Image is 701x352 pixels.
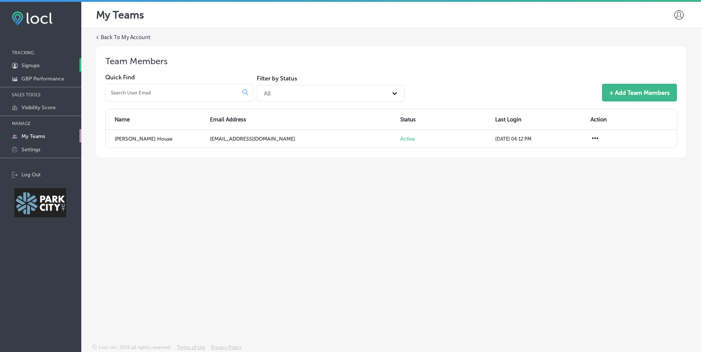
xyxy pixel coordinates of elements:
p: Visibility Score [21,104,56,111]
th: Last Login [486,109,582,130]
p: My Teams [21,133,45,139]
p: My Teams [96,9,144,21]
p: Signups [21,62,40,69]
td: [DATE] 04:12 PM [486,130,582,148]
th: Email Address [201,109,391,130]
button: + Add Team Members [602,84,677,101]
img: fda3e92497d09a02dc62c9cd864e3231.png [12,11,52,25]
div: All [264,90,270,97]
label: Quick Find [105,74,253,81]
th: Name [106,109,201,130]
td: [EMAIL_ADDRESS][DOMAIN_NAME] [201,130,391,148]
img: Park City [14,188,66,217]
label: < Back To My Account [96,34,151,41]
th: Status [391,109,487,130]
td: [PERSON_NAME] House [106,130,201,148]
p: Locl, Inc. 2025 all rights reserved. [99,345,171,350]
th: Action [582,109,677,130]
input: Search User Email [110,89,236,96]
label: Filter by Status [257,75,405,82]
p: Settings [21,146,40,153]
p: Log Out [21,172,41,178]
p: GBP Performance [21,76,64,82]
h2: Team Members [105,56,677,66]
div: Active [400,136,466,142]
